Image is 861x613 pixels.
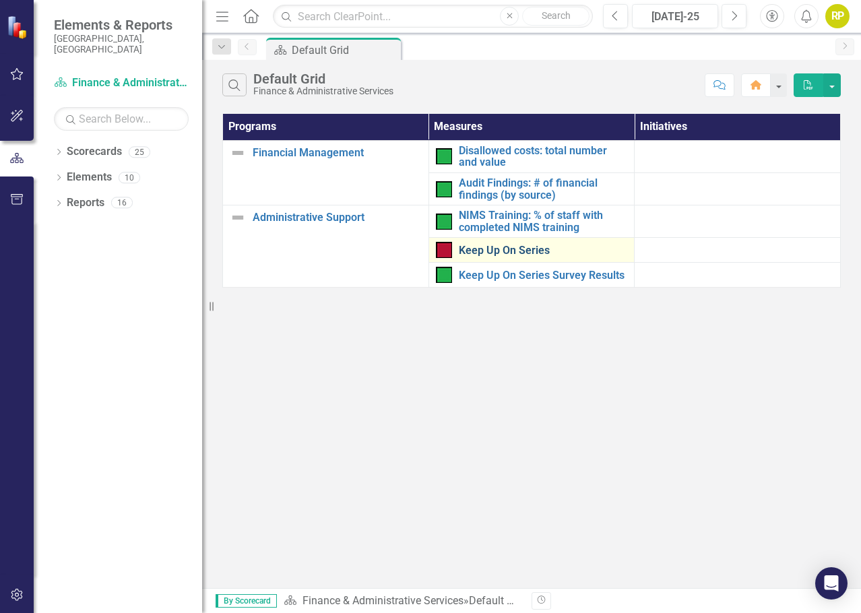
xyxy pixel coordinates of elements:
div: 10 [119,172,140,183]
a: Reports [67,195,104,211]
a: NIMS Training: % of staff with completed NIMS training [459,209,628,233]
div: » [284,593,521,609]
div: Finance & Administrative Services [253,86,393,96]
td: Double-Click to Edit Right Click for Context Menu [428,140,635,172]
a: Keep Up On Series [459,245,628,257]
div: Default Grid [253,71,393,86]
img: Below Plan [436,242,452,258]
a: Disallowed costs: total number and value [459,145,628,168]
button: [DATE]-25 [632,4,718,28]
a: Administrative Support [253,212,422,224]
input: Search ClearPoint... [273,5,593,28]
span: By Scorecard [216,594,277,608]
div: [DATE]-25 [637,9,713,25]
a: Financial Management [253,147,422,159]
button: Search [522,7,589,26]
img: ClearPoint Strategy [7,15,30,39]
span: Elements & Reports [54,17,189,33]
img: Not Defined [230,145,246,161]
small: [GEOGRAPHIC_DATA], [GEOGRAPHIC_DATA] [54,33,189,55]
input: Search Below... [54,107,189,131]
div: Default Grid [469,594,526,607]
span: Search [542,10,571,21]
a: Scorecards [67,144,122,160]
button: RP [825,4,850,28]
td: Double-Click to Edit Right Click for Context Menu [223,140,429,205]
td: Double-Click to Edit Right Click for Context Menu [428,263,635,288]
a: Finance & Administrative Services [54,75,189,91]
td: Double-Click to Edit Right Click for Context Menu [428,173,635,205]
img: On Target [436,267,452,283]
div: Open Intercom Messenger [815,567,848,600]
img: Not Defined [230,209,246,226]
td: Double-Click to Edit Right Click for Context Menu [223,205,429,288]
div: Default Grid [292,42,397,59]
div: 25 [129,146,150,158]
a: Elements [67,170,112,185]
img: On Target [436,181,452,197]
td: Double-Click to Edit Right Click for Context Menu [428,238,635,263]
a: Audit Findings: # of financial findings (by source) [459,177,628,201]
a: Keep Up On Series Survey Results [459,269,628,282]
a: Finance & Administrative Services [302,594,464,607]
td: Double-Click to Edit Right Click for Context Menu [428,205,635,238]
img: On Target [436,214,452,230]
div: 16 [111,197,133,209]
img: On Target [436,148,452,164]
